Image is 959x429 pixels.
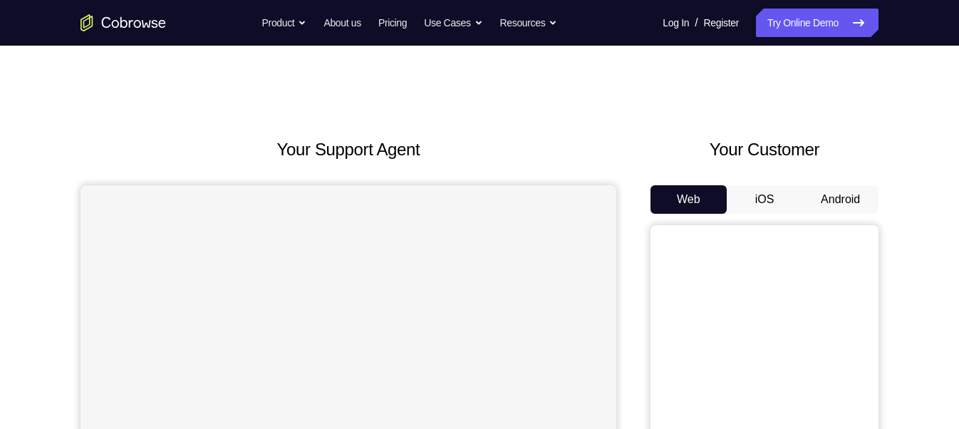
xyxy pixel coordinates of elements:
[663,9,689,37] a: Log In
[262,9,307,37] button: Product
[81,137,616,162] h2: Your Support Agent
[424,9,482,37] button: Use Cases
[802,185,878,214] button: Android
[756,9,878,37] a: Try Online Demo
[727,185,803,214] button: iOS
[323,9,361,37] a: About us
[650,185,727,214] button: Web
[695,14,698,31] span: /
[500,9,558,37] button: Resources
[704,9,739,37] a: Register
[378,9,407,37] a: Pricing
[650,137,878,162] h2: Your Customer
[81,14,166,31] a: Go to the home page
